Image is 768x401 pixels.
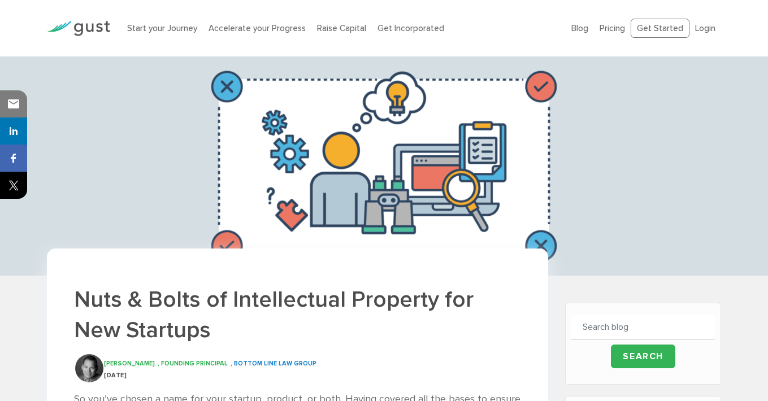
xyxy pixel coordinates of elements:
h1: Nuts & Bolts of Intellectual Property for New Startups [74,285,521,345]
a: Blog [571,23,588,33]
input: Search blog [571,315,715,340]
a: Get Incorporated [378,23,444,33]
a: Login [695,23,715,33]
img: Antone Johnson [75,354,103,382]
input: Search [611,345,675,368]
span: [DATE] [104,372,127,379]
a: Pricing [600,23,625,33]
span: [PERSON_NAME] [104,360,155,367]
a: Get Started [631,19,689,38]
a: Accelerate your Progress [209,23,306,33]
span: , Bottom Line Law Group [231,360,316,367]
a: Start your Journey [127,23,197,33]
img: Gust Logo [47,21,110,36]
span: , Founding Principal [158,360,228,367]
a: Raise Capital [317,23,366,33]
